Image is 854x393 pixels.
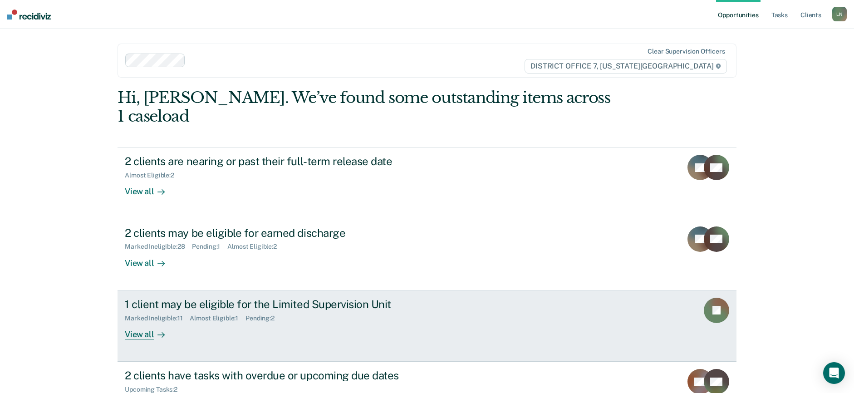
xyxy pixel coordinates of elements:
div: Open Intercom Messenger [823,362,845,384]
div: Almost Eligible : 1 [190,314,245,322]
div: View all [125,322,176,339]
div: 2 clients are nearing or past their full-term release date [125,155,443,168]
div: Hi, [PERSON_NAME]. We’ve found some outstanding items across 1 caseload [118,88,613,126]
div: Marked Ineligible : 11 [125,314,190,322]
div: Marked Ineligible : 28 [125,243,192,251]
img: Recidiviz [7,10,51,20]
div: Pending : 2 [245,314,282,322]
div: Pending : 1 [192,243,227,251]
div: 2 clients have tasks with overdue or upcoming due dates [125,369,443,382]
a: 2 clients may be eligible for earned dischargeMarked Ineligible:28Pending:1Almost Eligible:2View all [118,219,736,290]
span: DISTRICT OFFICE 7, [US_STATE][GEOGRAPHIC_DATA] [525,59,726,74]
div: View all [125,251,176,268]
div: Almost Eligible : 2 [125,172,182,179]
div: 1 client may be eligible for the Limited Supervision Unit [125,298,443,311]
div: Almost Eligible : 2 [227,243,284,251]
div: L N [832,7,847,21]
a: 2 clients are nearing or past their full-term release dateAlmost Eligible:2View all [118,147,736,219]
div: 2 clients may be eligible for earned discharge [125,226,443,240]
a: 1 client may be eligible for the Limited Supervision UnitMarked Ineligible:11Almost Eligible:1Pen... [118,290,736,362]
button: LN [832,7,847,21]
div: View all [125,179,176,197]
div: Clear supervision officers [648,48,725,55]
